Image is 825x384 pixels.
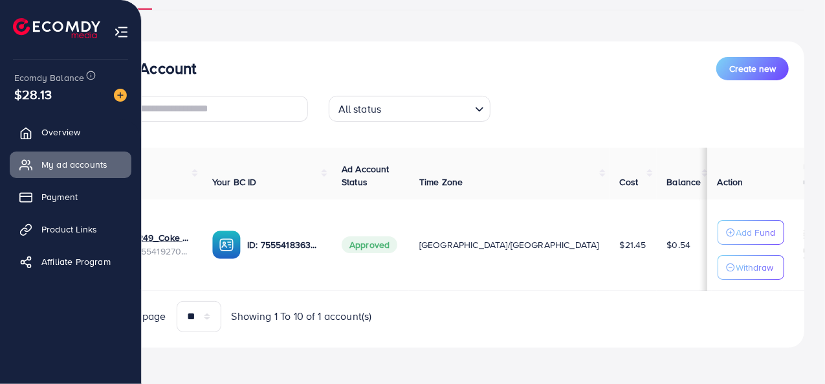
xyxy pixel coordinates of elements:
[118,231,192,258] div: <span class='underline'>1033249_Coke Stodio 1_1759133170041</span></br>7555419270801358849
[118,231,192,244] a: 1033249_Coke Stodio 1_1759133170041
[736,260,774,275] p: Withdraw
[620,238,646,251] span: $21.45
[419,238,599,251] span: [GEOGRAPHIC_DATA]/[GEOGRAPHIC_DATA]
[41,158,107,171] span: My ad accounts
[10,249,131,275] a: Affiliate Program
[14,71,84,84] span: Ecomdy Balance
[10,152,131,177] a: My ad accounts
[14,85,52,104] span: $28.13
[718,255,784,280] button: Withdraw
[342,236,397,253] span: Approved
[10,184,131,210] a: Payment
[667,238,691,251] span: $0.54
[342,163,390,188] span: Ad Account Status
[118,245,192,258] span: ID: 7555419270801358849
[13,18,100,38] img: logo
[716,57,789,80] button: Create new
[41,255,111,268] span: Affiliate Program
[329,96,490,122] div: Search for option
[41,126,80,139] span: Overview
[419,175,463,188] span: Time Zone
[247,237,321,253] p: ID: 7555418363737128967
[729,62,776,75] span: Create new
[736,225,776,240] p: Add Fund
[336,100,384,119] span: All status
[232,309,372,324] span: Showing 1 To 10 of 1 account(s)
[114,25,129,40] img: menu
[10,119,131,145] a: Overview
[770,326,815,374] iframe: Chat
[620,175,639,188] span: Cost
[41,223,97,236] span: Product Links
[41,190,78,203] span: Payment
[667,175,701,188] span: Balance
[212,231,241,259] img: ic-ba-acc.ded83a64.svg
[385,97,469,119] input: Search for option
[212,175,257,188] span: Your BC ID
[114,89,127,102] img: image
[718,220,784,245] button: Add Fund
[88,59,196,78] h3: List Ad Account
[10,216,131,242] a: Product Links
[718,175,743,188] span: Action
